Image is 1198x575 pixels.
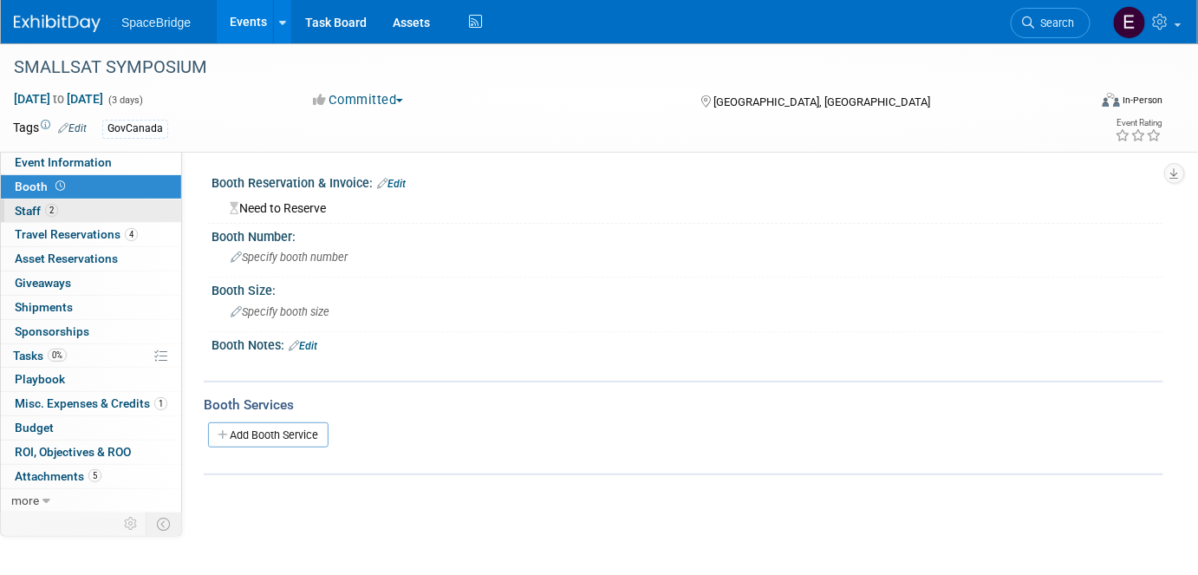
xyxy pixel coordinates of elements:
a: Travel Reservations4 [1,223,181,246]
span: Shipments [15,300,73,314]
a: Sponsorships [1,320,181,343]
a: Tasks0% [1,344,181,368]
span: Budget [15,421,54,435]
span: (3 days) [107,95,143,106]
a: Booth [1,175,181,199]
img: Elizabeth Gelerman [1113,6,1146,39]
span: Travel Reservations [15,227,138,241]
td: Toggle Event Tabs [146,513,182,535]
span: 0% [48,349,67,362]
div: Booth Number: [212,224,1163,245]
a: Attachments5 [1,465,181,488]
div: Booth Notes: [212,332,1163,355]
div: Booth Services [204,395,1163,415]
a: Budget [1,416,181,440]
a: Search [1011,8,1091,38]
span: Sponsorships [15,324,89,338]
a: Staff2 [1,199,181,223]
div: Need to Reserve [225,195,1150,217]
span: Staff [15,204,58,218]
span: Attachments [15,469,101,483]
span: 4 [125,228,138,241]
a: Playbook [1,368,181,391]
img: ExhibitDay [14,15,101,32]
span: Booth [15,180,68,193]
a: Asset Reservations [1,247,181,271]
span: Misc. Expenses & Credits [15,396,167,410]
a: Edit [58,122,87,134]
span: 1 [154,397,167,410]
span: Specify booth size [231,305,329,318]
a: Misc. Expenses & Credits1 [1,392,181,415]
span: more [11,493,39,507]
span: Asset Reservations [15,252,118,265]
div: Event Format [993,90,1163,116]
span: Giveaways [15,276,71,290]
span: 2 [45,204,58,217]
div: Event Rating [1116,119,1162,127]
div: Booth Reservation & Invoice: [212,170,1163,193]
a: Giveaways [1,271,181,295]
a: Edit [377,178,406,190]
button: Committed [307,91,410,109]
span: [DATE] [DATE] [13,91,104,107]
span: Tasks [13,349,67,363]
a: Edit [289,340,317,352]
a: ROI, Objectives & ROO [1,441,181,464]
a: Add Booth Service [208,422,329,448]
a: Shipments [1,296,181,319]
span: Search [1034,16,1074,29]
span: ROI, Objectives & ROO [15,445,131,459]
div: SMALLSAT SYMPOSIUM [8,52,1065,83]
td: Tags [13,119,87,139]
div: In-Person [1123,94,1163,107]
span: 5 [88,469,101,482]
span: Booth not reserved yet [52,180,68,193]
span: Event Information [15,155,112,169]
a: more [1,489,181,513]
span: [GEOGRAPHIC_DATA], [GEOGRAPHIC_DATA] [714,95,931,108]
img: Format-Inperson.png [1103,93,1120,107]
td: Personalize Event Tab Strip [116,513,146,535]
span: SpaceBridge [121,16,191,29]
div: Booth Size: [212,278,1163,299]
span: to [50,92,67,106]
span: Specify booth number [231,251,348,264]
div: GovCanada [102,120,168,138]
span: Playbook [15,372,65,386]
a: Event Information [1,151,181,174]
